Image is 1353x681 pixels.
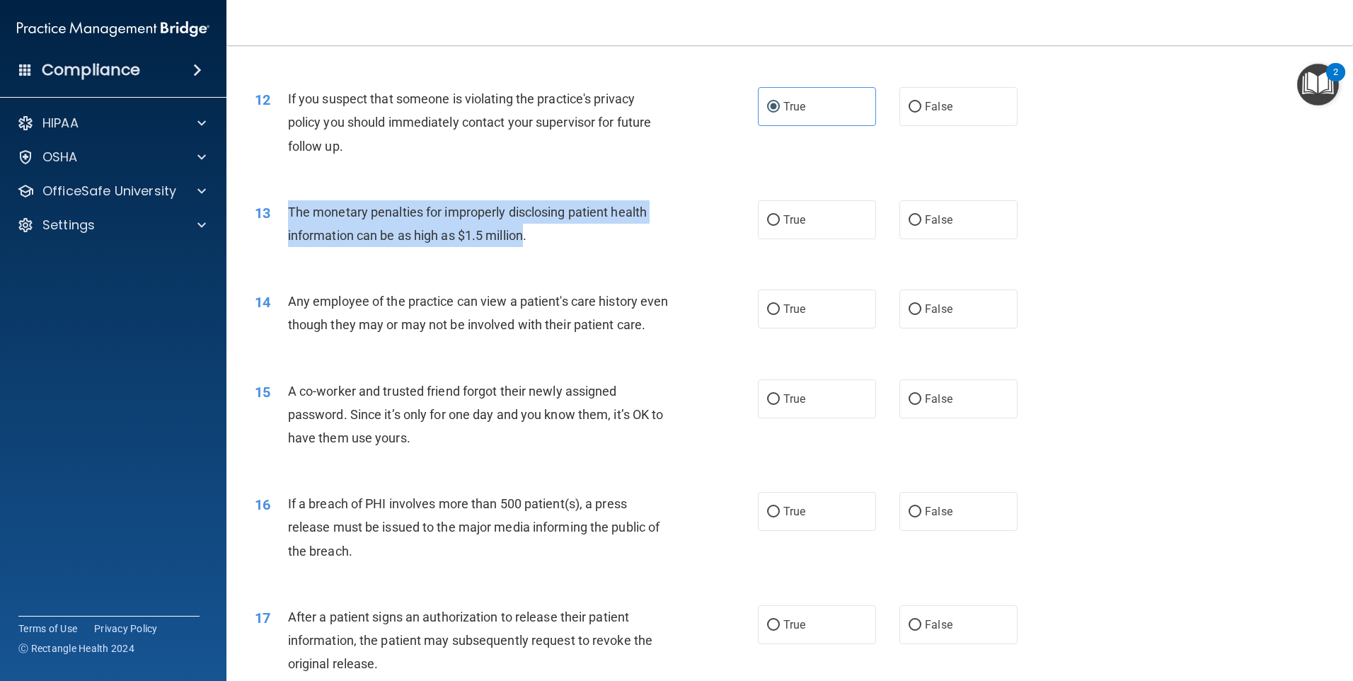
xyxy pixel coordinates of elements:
[1297,64,1339,105] button: Open Resource Center, 2 new notifications
[17,115,206,132] a: HIPAA
[288,294,669,332] span: Any employee of the practice can view a patient's care history even though they may or may not be...
[783,392,805,406] span: True
[783,302,805,316] span: True
[255,205,270,222] span: 13
[288,496,660,558] span: If a breach of PHI involves more than 500 patient(s), a press release must be issued to the major...
[925,505,952,518] span: False
[42,149,78,166] p: OSHA
[783,213,805,227] span: True
[909,102,921,113] input: False
[94,622,158,636] a: Privacy Policy
[909,215,921,226] input: False
[767,507,780,517] input: True
[255,294,270,311] span: 14
[288,610,652,671] span: After a patient signs an authorization to release their patient information, the patient may subs...
[909,507,921,517] input: False
[18,641,134,656] span: Ⓒ Rectangle Health 2024
[17,149,206,166] a: OSHA
[255,91,270,108] span: 12
[255,384,270,401] span: 15
[925,618,952,631] span: False
[925,100,952,113] span: False
[42,217,95,234] p: Settings
[767,394,780,405] input: True
[909,304,921,315] input: False
[909,620,921,631] input: False
[42,183,176,200] p: OfficeSafe University
[288,91,651,153] span: If you suspect that someone is violating the practice's privacy policy you should immediately con...
[767,215,780,226] input: True
[288,384,664,445] span: A co-worker and trusted friend forgot their newly assigned password. Since it’s only for one day ...
[18,622,77,636] a: Terms of Use
[17,183,206,200] a: OfficeSafe University
[767,620,780,631] input: True
[42,60,140,80] h4: Compliance
[909,394,921,405] input: False
[783,100,805,113] span: True
[925,302,952,316] span: False
[925,213,952,227] span: False
[767,304,780,315] input: True
[255,610,270,626] span: 17
[42,115,79,132] p: HIPAA
[783,505,805,518] span: True
[288,205,647,243] span: The monetary penalties for improperly disclosing patient health information can be as high as $1....
[1333,72,1338,91] div: 2
[925,392,952,406] span: False
[17,15,209,43] img: PMB logo
[767,102,780,113] input: True
[783,618,805,631] span: True
[17,217,206,234] a: Settings
[255,496,270,513] span: 16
